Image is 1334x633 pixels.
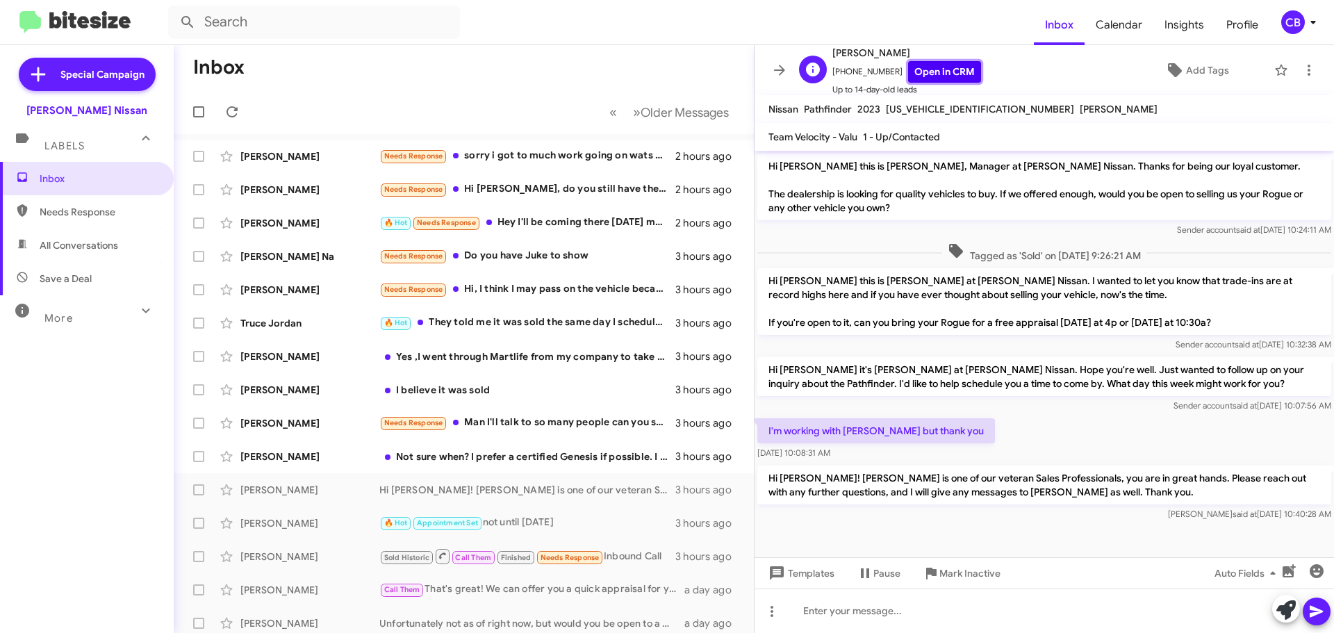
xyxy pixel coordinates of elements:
span: [US_VEHICLE_IDENTIFICATION_NUMBER] [886,103,1074,115]
div: Hi, I think I may pass on the vehicle because I saw the disclaimer of the additional $1,800 on th... [379,281,675,297]
span: Older Messages [641,105,729,120]
span: Sender account [DATE] 10:24:11 AM [1177,224,1331,235]
div: 2 hours ago [675,216,743,230]
span: Tagged as 'Sold' on [DATE] 9:26:21 AM [942,242,1146,263]
span: Mark Inactive [939,561,1000,586]
p: Hi [PERSON_NAME] it's [PERSON_NAME] at [PERSON_NAME] Nissan. Hope you're well. Just wanted to fol... [757,357,1331,396]
div: Inbound Call [379,548,675,565]
div: [PERSON_NAME] [240,516,379,530]
span: 🔥 Hot [384,218,408,227]
span: Up to 14-day-old leads [832,83,981,97]
span: Sender account [DATE] 10:32:38 AM [1176,339,1331,350]
span: Add Tags [1186,58,1229,83]
a: Profile [1215,5,1269,45]
div: That's great! We can offer you a quick appraisal for your 2023 Frontier SV. When would you like t... [379,582,684,598]
a: Open in CRM [908,61,981,83]
div: a day ago [684,583,743,597]
span: Needs Response [384,151,443,161]
span: Templates [766,561,834,586]
p: Hi [PERSON_NAME]! [PERSON_NAME] is one of our veteran Sales Professionals, you are in great hands... [757,466,1331,504]
input: Search [168,6,460,39]
span: [PERSON_NAME] [1080,103,1158,115]
span: [PERSON_NAME] [832,44,981,61]
span: Special Campaign [60,67,145,81]
div: a day ago [684,616,743,630]
div: Do you have Juke to show [379,248,675,264]
span: [DATE] 10:08:31 AM [757,447,830,458]
p: Hi [PERSON_NAME] this is [PERSON_NAME] at [PERSON_NAME] Nissan. I wanted to let you know that tra... [757,268,1331,335]
a: Insights [1153,5,1215,45]
button: Previous [601,98,625,126]
span: Inbox [40,172,158,186]
div: CB [1281,10,1305,34]
div: I believe it was sold [379,383,675,397]
span: Needs Response [541,553,600,562]
div: They told me it was sold the same day I scheduled the appointment [379,315,675,331]
div: 3 hours ago [675,350,743,363]
span: Pathfinder [804,103,852,115]
span: 🔥 Hot [384,318,408,327]
div: Hi [PERSON_NAME], do you still have the vehicle? I don't see it on the website anymore. [379,181,675,197]
div: not until [DATE] [379,515,675,531]
div: 3 hours ago [675,249,743,263]
button: Add Tags [1125,58,1267,83]
span: More [44,312,73,324]
div: [PERSON_NAME] [240,583,379,597]
p: I'm working with [PERSON_NAME] but thank you [757,418,995,443]
div: 3 hours ago [675,483,743,497]
span: Needs Response [384,285,443,294]
div: [PERSON_NAME] [240,216,379,230]
div: Truce Jordan [240,316,379,330]
span: [PERSON_NAME] [DATE] 10:40:28 AM [1168,509,1331,519]
div: [PERSON_NAME] [240,149,379,163]
span: Nissan [768,103,798,115]
span: Save a Deal [40,272,92,286]
h1: Inbox [193,56,245,79]
div: Man I'll talk to so many people can you send me pictures of the palisade I don't know who I'm tal... [379,415,675,431]
div: [PERSON_NAME] [240,616,379,630]
button: Auto Fields [1203,561,1292,586]
span: said at [1236,224,1260,235]
span: Appointment Set [417,518,478,527]
span: [PHONE_NUMBER] [832,61,981,83]
div: Yes ,I went through Martlife from my company to take advantage of the offer, but it was stated th... [379,350,675,363]
span: Sender account [DATE] 10:07:56 AM [1174,400,1331,411]
div: [PERSON_NAME] [240,450,379,463]
div: 2 hours ago [675,183,743,197]
div: [PERSON_NAME] [240,350,379,363]
button: CB [1269,10,1319,34]
span: Needs Response [417,218,476,227]
span: Call Them [384,585,420,594]
span: Needs Response [384,418,443,427]
div: [PERSON_NAME] [240,550,379,564]
div: Unfortunately not as of right now, but would you be open to a Maxima? [379,616,684,630]
div: [PERSON_NAME] [240,183,379,197]
span: « [609,104,617,121]
div: [PERSON_NAME] Nissan [26,104,147,117]
button: Templates [755,561,846,586]
div: [PERSON_NAME] [240,383,379,397]
div: [PERSON_NAME] [240,283,379,297]
a: Calendar [1085,5,1153,45]
div: 3 hours ago [675,416,743,430]
span: All Conversations [40,238,118,252]
div: Hey I'll be coming there [DATE] morning, I've already made an appointment with [PERSON_NAME] [379,215,675,231]
span: 🔥 Hot [384,518,408,527]
div: 3 hours ago [675,316,743,330]
span: Finished [501,553,532,562]
span: Auto Fields [1214,561,1281,586]
p: Hi [PERSON_NAME] this is [PERSON_NAME], Manager at [PERSON_NAME] Nissan. Thanks for being our loy... [757,154,1331,220]
a: Inbox [1034,5,1085,45]
div: 3 hours ago [675,383,743,397]
span: Needs Response [40,205,158,219]
span: Pause [873,561,900,586]
div: 3 hours ago [675,550,743,564]
span: » [633,104,641,121]
div: [PERSON_NAME] [240,483,379,497]
span: said at [1235,339,1259,350]
span: 2023 [857,103,880,115]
